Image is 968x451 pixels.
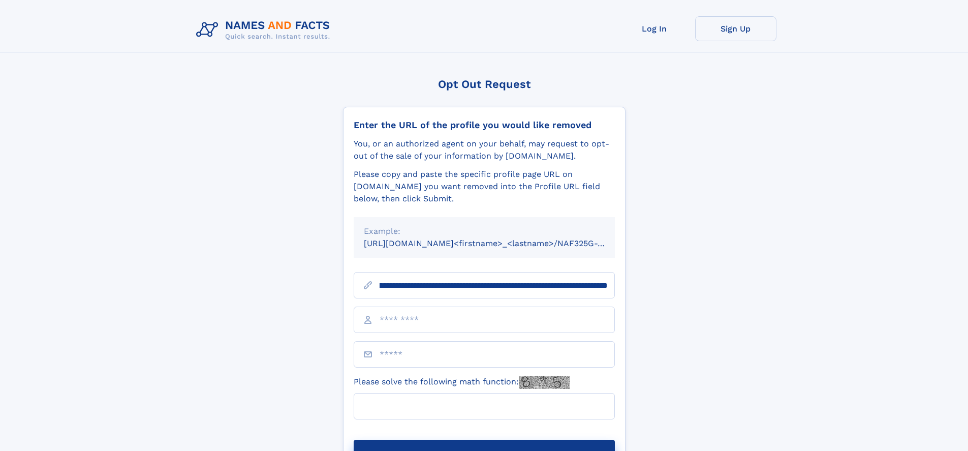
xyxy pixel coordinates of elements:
[343,78,626,91] div: Opt Out Request
[364,238,634,248] small: [URL][DOMAIN_NAME]<firstname>_<lastname>/NAF325G-xxxxxxxx
[364,225,605,237] div: Example:
[695,16,776,41] a: Sign Up
[354,138,615,162] div: You, or an authorized agent on your behalf, may request to opt-out of the sale of your informatio...
[192,16,338,44] img: Logo Names and Facts
[354,168,615,205] div: Please copy and paste the specific profile page URL on [DOMAIN_NAME] you want removed into the Pr...
[354,119,615,131] div: Enter the URL of the profile you would like removed
[354,376,570,389] label: Please solve the following math function:
[614,16,695,41] a: Log In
